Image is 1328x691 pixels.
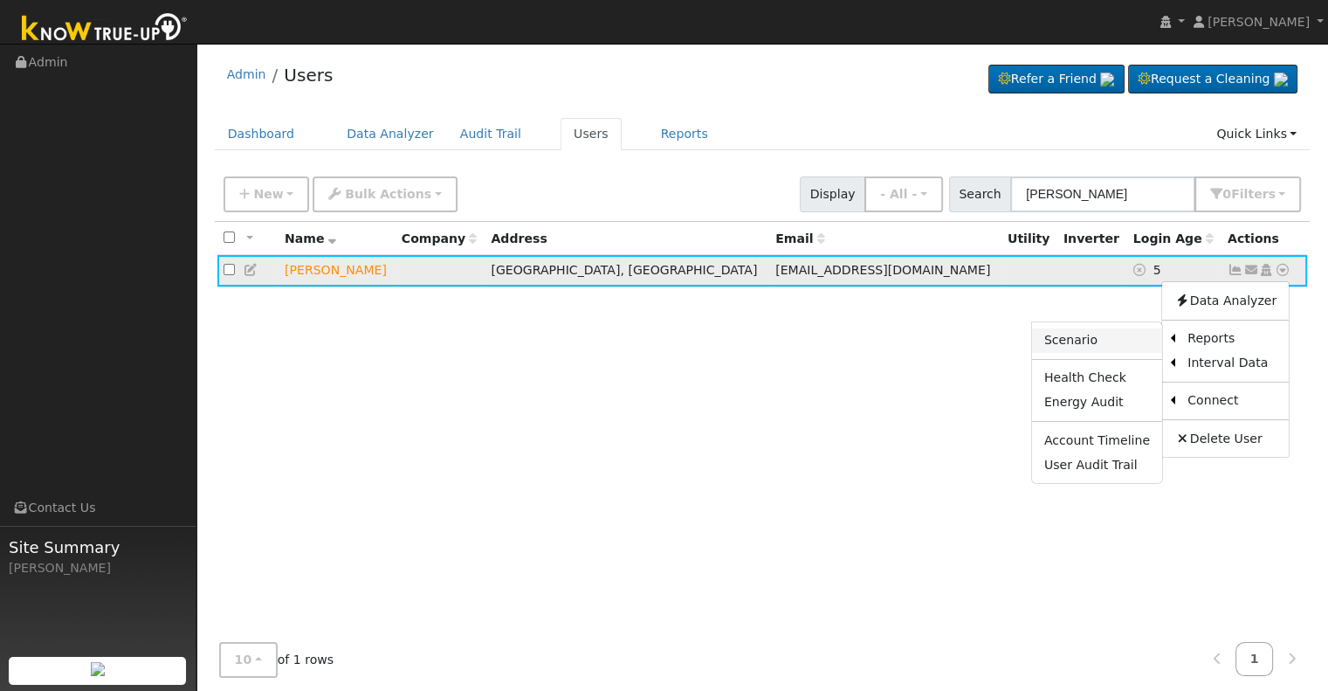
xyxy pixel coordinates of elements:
[1032,428,1162,453] a: Account Timeline Report
[224,176,310,212] button: New
[1133,263,1153,277] a: No login access
[215,118,308,150] a: Dashboard
[1243,261,1259,280] a: brinkley1491@att.net
[244,263,259,277] a: Edit User
[1194,176,1301,212] button: 0Filters
[1133,231,1214,245] span: Days since last login
[1175,389,1289,413] a: Connect
[1275,261,1290,280] a: Other actions
[1175,351,1289,376] a: Interval Data
[219,642,278,678] button: 10
[313,176,457,212] button: Bulk Actions
[1100,73,1114,86] img: retrieve
[1208,15,1310,29] span: [PERSON_NAME]
[485,255,769,287] td: [GEOGRAPHIC_DATA], [GEOGRAPHIC_DATA]
[775,231,824,245] span: Email
[648,118,721,150] a: Reports
[1063,230,1121,248] div: Inverter
[1153,263,1161,277] span: 08/06/2025 7:37:04 PM
[9,559,187,577] div: [PERSON_NAME]
[235,653,252,667] span: 10
[949,176,1011,212] span: Search
[219,642,334,678] span: of 1 rows
[227,67,266,81] a: Admin
[775,263,990,277] span: [EMAIL_ADDRESS][DOMAIN_NAME]
[1032,366,1162,390] a: Health Check Report
[864,176,943,212] button: - All -
[447,118,534,150] a: Audit Trail
[1032,390,1162,415] a: Energy Audit Report
[9,536,187,559] span: Site Summary
[1203,118,1310,150] a: Quick Links
[491,230,763,248] div: Address
[1032,328,1162,353] a: Scenario Report
[1274,73,1288,86] img: retrieve
[988,65,1125,94] a: Refer a Friend
[1032,453,1162,477] a: User Audit Trail
[1162,426,1289,451] a: Delete User
[1162,288,1289,313] a: Data Analyzer
[800,176,865,212] span: Display
[402,231,477,245] span: Company name
[1228,263,1243,277] a: Not connected
[1010,176,1195,212] input: Search
[1228,230,1301,248] div: Actions
[334,118,447,150] a: Data Analyzer
[1258,263,1274,277] a: Login As
[279,255,396,287] td: Lead
[13,10,196,49] img: Know True-Up
[1235,642,1274,676] a: 1
[345,187,431,201] span: Bulk Actions
[561,118,622,150] a: Users
[1128,65,1297,94] a: Request a Cleaning
[253,187,283,201] span: New
[284,65,333,86] a: Users
[285,231,336,245] span: Name
[1175,327,1289,351] a: Reports
[91,662,105,676] img: retrieve
[1231,187,1276,201] span: Filter
[1008,230,1051,248] div: Utility
[1268,187,1275,201] span: s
